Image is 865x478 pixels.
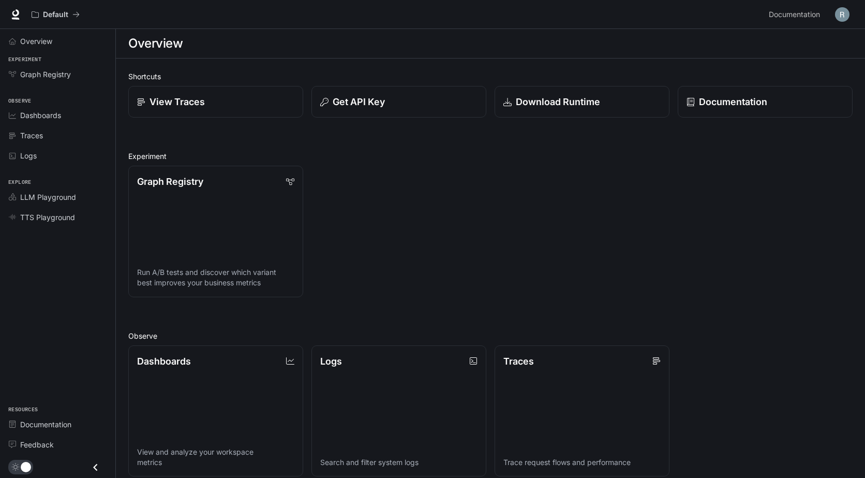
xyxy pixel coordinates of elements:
p: Run A/B tests and discover which variant best improves your business metrics [137,267,294,288]
p: Dashboards [137,354,191,368]
p: Logs [320,354,342,368]
button: Get API Key [311,86,486,118]
a: DashboardsView and analyze your workspace metrics [128,345,303,477]
h1: Overview [128,33,183,54]
a: TTS Playground [4,208,111,226]
p: Graph Registry [137,175,203,189]
span: TTS Playground [20,212,75,223]
button: All workspaces [27,4,84,25]
span: Overview [20,36,52,47]
span: Dark mode toggle [21,461,31,472]
span: Documentation [20,419,71,430]
p: Get API Key [333,95,385,109]
a: Overview [4,32,111,50]
p: Search and filter system logs [320,457,478,468]
a: TracesTrace request flows and performance [495,345,669,477]
a: LogsSearch and filter system logs [311,345,486,477]
a: Download Runtime [495,86,669,118]
span: Traces [20,130,43,141]
span: Feedback [20,439,54,450]
p: View and analyze your workspace metrics [137,447,294,468]
a: Feedback [4,436,111,454]
a: Graph Registry [4,65,111,83]
img: User avatar [835,7,849,22]
h2: Shortcuts [128,71,853,82]
a: Documentation [678,86,853,118]
a: Dashboards [4,106,111,124]
button: User avatar [832,4,853,25]
p: Trace request flows and performance [503,457,661,468]
span: LLM Playground [20,192,76,202]
p: Traces [503,354,534,368]
a: LLM Playground [4,188,111,206]
p: Documentation [699,95,767,109]
h2: Observe [128,330,853,341]
span: Dashboards [20,110,61,121]
p: Default [43,10,68,19]
a: Logs [4,147,111,165]
a: Traces [4,126,111,144]
h2: Experiment [128,151,853,162]
span: Graph Registry [20,69,71,80]
button: Close drawer [84,457,107,478]
a: Documentation [4,415,111,433]
span: Logs [20,150,37,161]
a: View Traces [128,86,303,118]
p: Download Runtime [516,95,600,109]
p: View Traces [150,95,205,109]
a: Documentation [765,4,828,25]
span: Documentation [769,8,820,21]
a: Graph RegistryRun A/B tests and discover which variant best improves your business metrics [128,166,303,297]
